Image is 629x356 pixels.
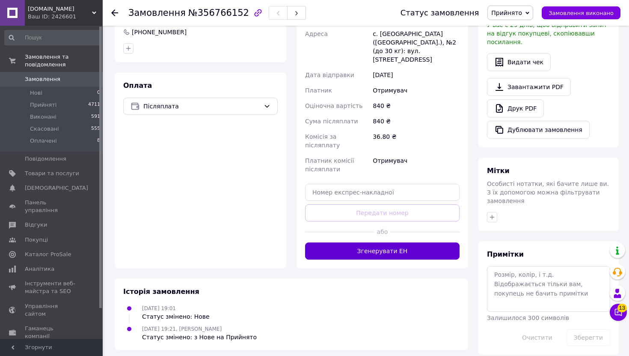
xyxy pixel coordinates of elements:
[25,265,54,273] span: Аналітика
[97,89,100,97] span: 0
[143,102,260,111] span: Післяплата
[142,305,176,311] span: [DATE] 19:01
[371,83,461,98] div: Отримувач
[305,102,362,109] span: Оціночна вартість
[25,302,79,318] span: Управління сайтом
[111,9,118,17] div: Повернутися назад
[487,250,524,258] span: Примітки
[123,81,152,90] span: Оплата
[30,125,59,133] span: Скасовані
[305,72,354,78] span: Дата відправки
[374,227,390,236] span: або
[25,236,48,244] span: Покупці
[25,184,88,192] span: [DEMOGRAPHIC_DATA]
[305,133,340,149] span: Комісія за післяплату
[123,287,199,296] span: Історія замовлення
[487,314,569,321] span: Залишилося 300 символів
[25,155,66,163] span: Повідомлення
[487,53,551,71] button: Видати чек
[25,75,60,83] span: Замовлення
[30,101,56,109] span: Прийняті
[305,30,328,37] span: Адреса
[25,170,79,177] span: Товари та послуги
[4,30,101,45] input: Пошук
[25,280,79,295] span: Інструменти веб-майстра та SEO
[487,21,607,45] span: У вас є 29 днів, щоб відправити запит на відгук покупцеві, скопіювавши посилання.
[617,302,627,311] span: 13
[549,10,614,16] span: Замовлення виконано
[142,312,210,321] div: Статус змінено: Нове
[188,8,249,18] span: №356766152
[371,26,461,67] div: с. [GEOGRAPHIC_DATA] ([GEOGRAPHIC_DATA].), №2 (до 30 кг): вул. [STREET_ADDRESS]
[487,99,544,117] a: Друк PDF
[30,137,57,145] span: Оплачені
[128,8,186,18] span: Замовлення
[371,98,461,114] div: 840 ₴
[91,125,100,133] span: 555
[371,114,461,129] div: 840 ₴
[371,153,461,177] div: Отримувач
[401,9,479,17] div: Статус замовлення
[491,9,522,16] span: Прийнято
[142,333,257,341] div: Статус змінено: з Нове на Прийнято
[305,242,460,260] button: Згенерувати ЕН
[91,113,100,121] span: 591
[25,221,47,229] span: Відгуки
[487,167,510,175] span: Мітки
[305,184,460,201] input: Номер експрес-накладної
[610,304,627,321] button: Чат з покупцем13
[487,121,590,139] button: Дублювати замовлення
[142,326,222,332] span: [DATE] 19:21, [PERSON_NAME]
[25,53,103,69] span: Замовлення та повідомлення
[487,78,571,96] a: Завантажити PDF
[542,6,620,19] button: Замовлення виконано
[28,5,92,13] span: Spigen.in.ua
[131,28,187,36] div: [PHONE_NUMBER]
[88,101,100,109] span: 4711
[371,129,461,153] div: 36.80 ₴
[487,180,609,204] span: Особисті нотатки, які бачите лише ви. З їх допомогою можна фільтрувати замовлення
[25,325,79,340] span: Гаманець компанії
[25,199,79,214] span: Панель управління
[30,89,42,97] span: Нові
[97,137,100,145] span: 8
[305,157,354,173] span: Платник комісії післяплати
[305,118,358,125] span: Сума післяплати
[305,87,332,94] span: Платник
[371,67,461,83] div: [DATE]
[25,251,71,258] span: Каталог ProSale
[30,113,56,121] span: Виконані
[28,13,103,21] div: Ваш ID: 2426601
